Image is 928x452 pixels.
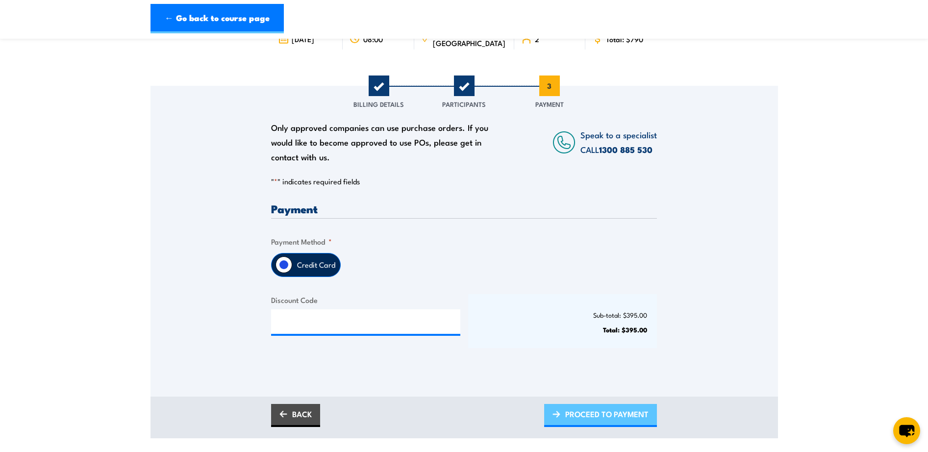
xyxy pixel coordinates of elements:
[539,75,560,96] span: 3
[442,99,486,109] span: Participants
[599,143,652,156] a: 1300 885 530
[271,404,320,427] a: BACK
[535,99,564,109] span: Payment
[535,35,539,43] span: 2
[271,203,657,214] h3: Payment
[150,4,284,33] a: ← Go back to course page
[271,120,494,164] div: Only approved companies can use purchase orders. If you would like to become approved to use POs,...
[544,404,657,427] a: PROCEED TO PAYMENT
[271,236,332,247] legend: Payment Method
[606,35,643,43] span: Total: $790
[893,417,920,444] button: chat-button
[271,176,657,186] p: " " indicates required fields
[292,35,314,43] span: [DATE]
[292,253,340,276] label: Credit Card
[271,294,460,305] label: Discount Code
[431,30,507,47] span: MULGRAVE - [GEOGRAPHIC_DATA]
[603,325,647,334] strong: Total: $395.00
[580,128,657,155] span: Speak to a specialist CALL
[565,401,649,427] span: PROCEED TO PAYMENT
[369,75,389,96] span: 1
[363,35,383,43] span: 08:00
[478,311,648,319] p: Sub-total: $395.00
[454,75,475,96] span: 2
[353,99,404,109] span: Billing Details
